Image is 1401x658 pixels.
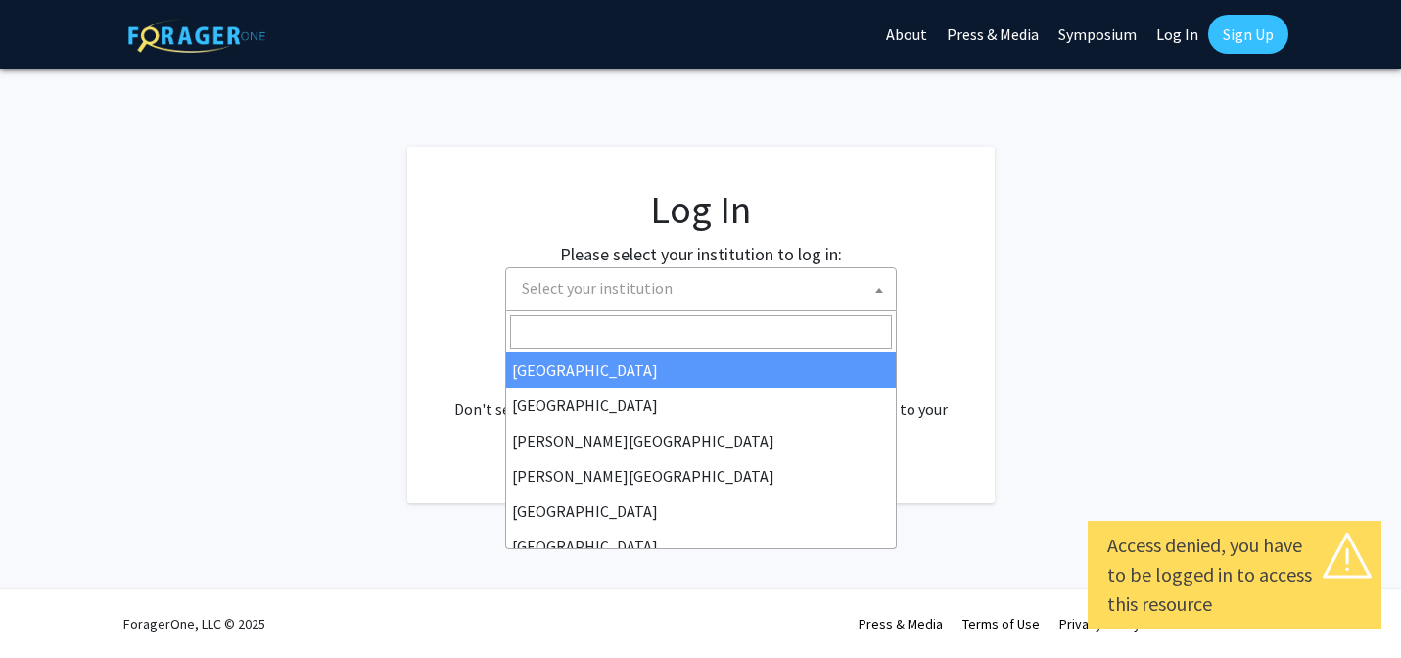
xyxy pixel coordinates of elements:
a: Privacy Policy [1059,615,1141,633]
li: [PERSON_NAME][GEOGRAPHIC_DATA] [506,458,896,493]
span: Select your institution [522,278,673,298]
li: [GEOGRAPHIC_DATA] [506,352,896,388]
span: Select your institution [514,268,896,308]
li: [GEOGRAPHIC_DATA] [506,493,896,529]
img: ForagerOne Logo [128,19,265,53]
div: ForagerOne, LLC © 2025 [123,589,265,658]
li: [PERSON_NAME][GEOGRAPHIC_DATA] [506,423,896,458]
div: No account? . Don't see your institution? about bringing ForagerOne to your institution. [446,351,956,445]
div: Access denied, you have to be logged in to access this resource [1107,531,1362,619]
a: Press & Media [859,615,943,633]
span: Select your institution [505,267,897,311]
li: [GEOGRAPHIC_DATA] [506,529,896,564]
input: Search [510,315,892,349]
label: Please select your institution to log in: [560,241,842,267]
a: Terms of Use [962,615,1040,633]
a: Sign Up [1208,15,1288,54]
li: [GEOGRAPHIC_DATA] [506,388,896,423]
h1: Log In [446,186,956,233]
